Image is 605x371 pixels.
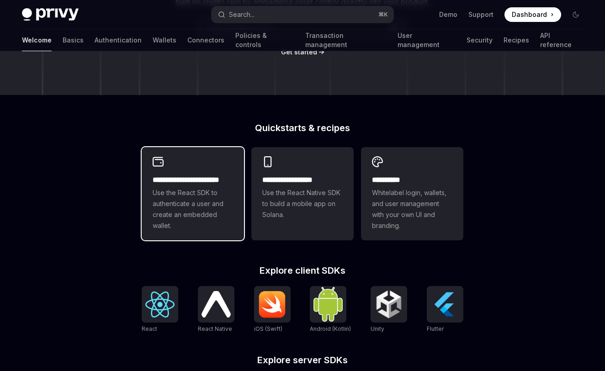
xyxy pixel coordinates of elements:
a: Transaction management [305,29,387,51]
a: **** **** **** ***Use the React Native SDK to build a mobile app on Solana. [251,147,354,240]
a: API reference [540,29,583,51]
img: Android (Kotlin) [313,287,343,321]
a: Connectors [187,29,224,51]
h2: Explore server SDKs [142,355,463,365]
a: Policies & controls [235,29,294,51]
a: Android (Kotlin)Android (Kotlin) [310,286,351,334]
span: Use the React Native SDK to build a mobile app on Solana. [262,187,343,220]
a: iOS (Swift)iOS (Swift) [254,286,291,334]
a: User management [398,29,456,51]
img: Flutter [430,290,460,319]
a: UnityUnity [371,286,407,334]
a: Support [468,10,494,19]
span: Dashboard [512,10,547,19]
span: Whitelabel login, wallets, and user management with your own UI and branding. [372,187,452,231]
h2: Quickstarts & recipes [142,123,463,132]
span: Android (Kotlin) [310,325,351,332]
span: Flutter [427,325,444,332]
a: Dashboard [504,7,561,22]
a: Authentication [95,29,142,51]
span: iOS (Swift) [254,325,282,332]
a: Security [467,29,493,51]
a: ReactReact [142,286,178,334]
img: Unity [374,290,403,319]
span: Get started [281,48,317,56]
a: Basics [63,29,84,51]
h2: Explore client SDKs [142,266,463,275]
span: Unity [371,325,384,332]
a: Recipes [504,29,529,51]
img: dark logo [22,8,79,21]
a: **** *****Whitelabel login, wallets, and user management with your own UI and branding. [361,147,463,240]
span: ⌘ K [378,11,388,18]
button: Toggle dark mode [568,7,583,22]
span: React Native [198,325,232,332]
img: React Native [202,291,231,317]
a: Get started [281,48,317,57]
a: FlutterFlutter [427,286,463,334]
img: iOS (Swift) [258,291,287,318]
a: Wallets [153,29,176,51]
a: React NativeReact Native [198,286,234,334]
button: Open search [212,6,394,23]
a: Welcome [22,29,52,51]
span: React [142,325,157,332]
div: Search... [229,9,255,20]
a: Demo [439,10,457,19]
img: React [145,291,175,318]
span: Use the React SDK to authenticate a user and create an embedded wallet. [153,187,233,231]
